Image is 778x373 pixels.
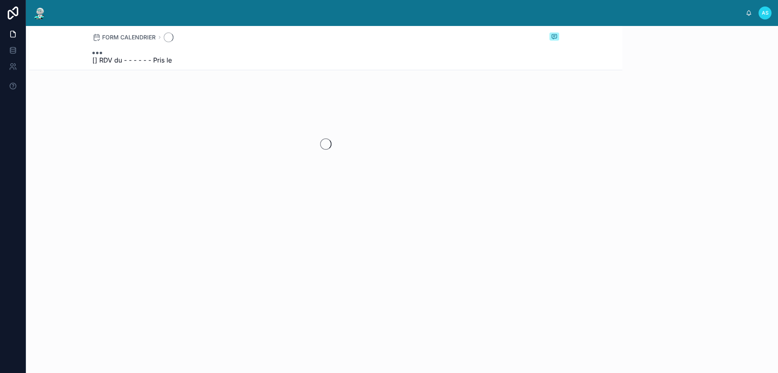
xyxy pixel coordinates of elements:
[762,10,769,16] span: AS
[92,33,156,41] a: FORM CALENDRIER
[92,55,172,65] span: [] RDV du - - - - - - Pris le
[102,33,156,41] span: FORM CALENDRIER
[32,6,47,19] img: App logo
[53,11,746,15] div: scrollable content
